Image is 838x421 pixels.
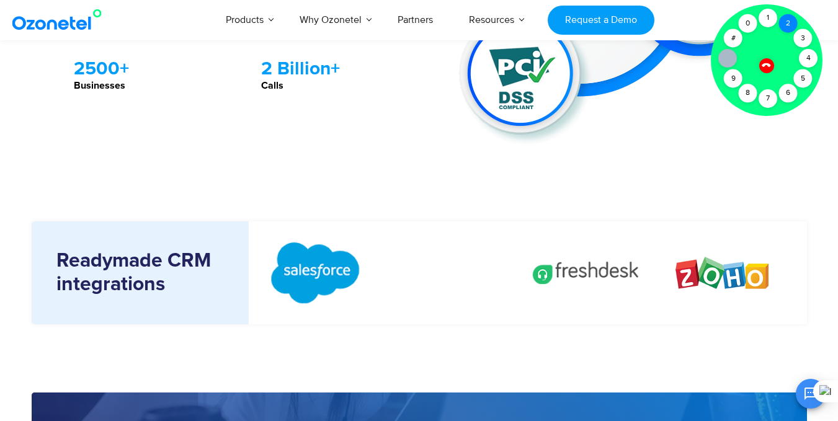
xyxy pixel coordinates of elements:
div: 3 [794,29,813,48]
h5: Readymade CRM integrations [56,249,230,297]
div: 6 [779,84,798,102]
div: 5 [794,69,813,88]
div: 8 [739,84,757,102]
strong: Calls [261,81,283,91]
div: 9 [724,69,742,88]
strong: 2500+ [74,60,129,78]
div: 4 [799,49,818,68]
strong: Businesses [74,81,125,91]
div: 0 [739,14,757,33]
button: Open chat [796,379,826,409]
strong: 2 Billion+ [261,60,340,78]
div: # [724,29,742,48]
div: 1 [759,9,777,27]
a: Request a Demo [548,6,654,35]
div: 7 [759,89,777,108]
div: 2 [779,14,798,33]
